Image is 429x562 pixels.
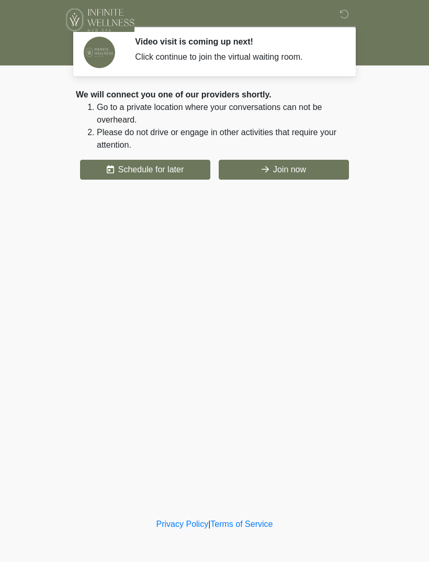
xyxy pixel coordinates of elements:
li: Please do not drive or engage in other activities that require your attention. [97,126,353,151]
div: We will connect you one of our providers shortly. [76,89,353,101]
a: | [208,520,210,528]
li: Go to a private location where your conversations can not be overheard. [97,101,353,126]
a: Privacy Policy [156,520,209,528]
h2: Video visit is coming up next! [135,37,337,47]
div: Click continue to join the virtual waiting room. [135,51,337,63]
button: Schedule for later [80,160,210,180]
button: Join now [219,160,349,180]
img: Infinite Wellness Med Spa Logo [65,8,134,32]
img: Agent Avatar [84,37,115,68]
a: Terms of Service [210,520,273,528]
